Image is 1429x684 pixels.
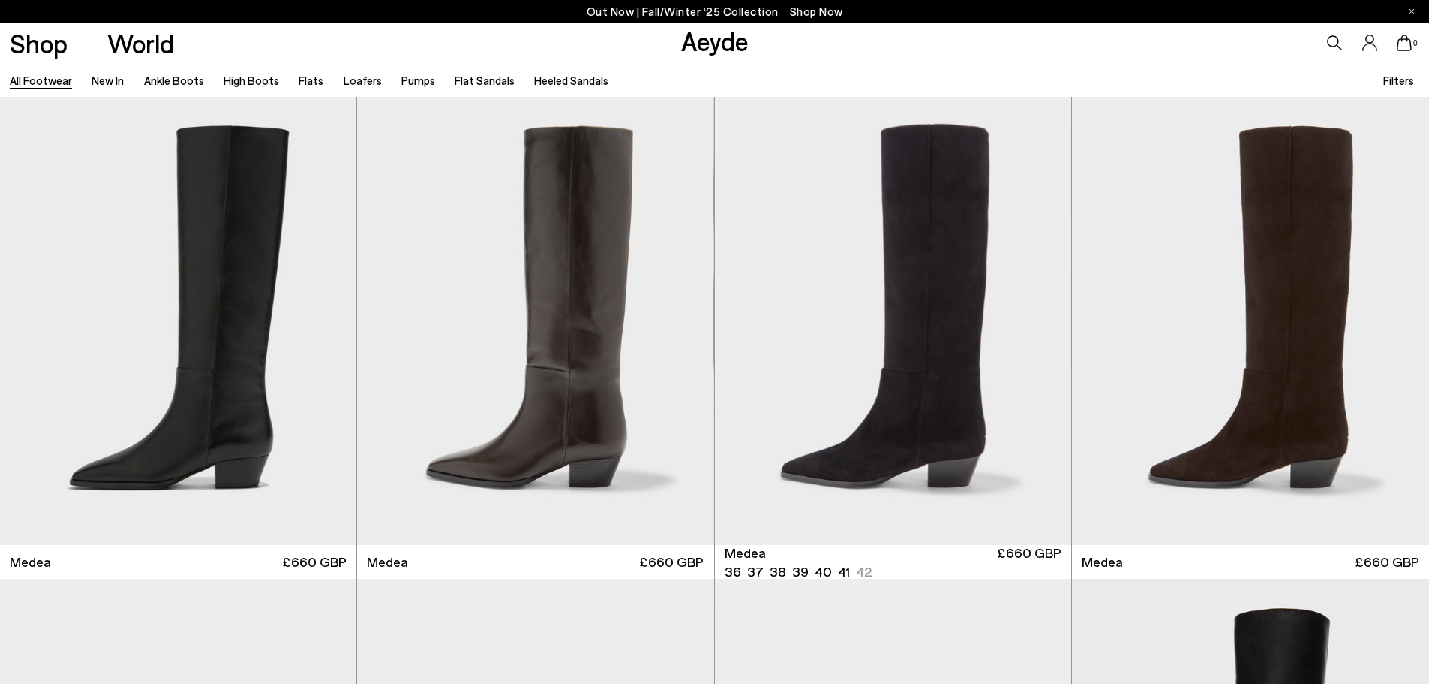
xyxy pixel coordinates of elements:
[401,74,435,87] a: Pumps
[107,30,174,56] a: World
[997,544,1061,581] span: £660 GBP
[1355,553,1419,571] span: £660 GBP
[587,2,843,21] p: Out Now | Fall/Winter ‘25 Collection
[1383,74,1414,87] span: Filters
[790,5,843,18] span: Navigate to /collections/new-in
[815,562,832,581] li: 40
[715,545,1071,579] a: Medea 36 37 38 39 40 41 42 £660 GBP
[725,544,766,562] span: Medea
[1082,553,1123,571] span: Medea
[344,74,382,87] a: Loafers
[1397,35,1412,51] a: 0
[92,74,124,87] a: New In
[838,562,850,581] li: 41
[10,30,68,56] a: Shop
[1072,545,1429,579] a: Medea £660 GBP
[357,97,713,545] div: 1 / 6
[10,74,72,87] a: All Footwear
[1071,97,1427,545] img: Medea Suede Knee-High Boots
[725,562,741,581] li: 36
[713,97,1070,545] div: 2 / 6
[367,553,408,571] span: Medea
[792,562,809,581] li: 39
[224,74,279,87] a: High Boots
[1071,97,1427,545] div: 2 / 6
[299,74,323,87] a: Flats
[1412,39,1419,47] span: 0
[455,74,515,87] a: Flat Sandals
[534,74,608,87] a: Heeled Sandals
[357,545,713,579] a: Medea £660 GBP
[715,97,1071,545] a: 6 / 6 1 / 6 2 / 6 3 / 6 4 / 6 5 / 6 6 / 6 1 / 6 Next slide Previous slide
[713,97,1070,545] img: Medea Knee-High Boots
[10,553,51,571] span: Medea
[715,97,1071,545] div: 1 / 6
[639,553,704,571] span: £660 GBP
[747,562,764,581] li: 37
[725,562,867,581] ul: variant
[144,74,204,87] a: Ankle Boots
[357,97,713,545] img: Medea Knee-High Boots
[1072,97,1429,545] img: Medea Suede Knee-High Boots
[357,97,713,545] a: 6 / 6 1 / 6 2 / 6 3 / 6 4 / 6 5 / 6 6 / 6 1 / 6 Next slide Previous slide
[715,97,1071,545] img: Medea Suede Knee-High Boots
[681,25,749,56] a: Aeyde
[282,553,347,571] span: £660 GBP
[770,562,786,581] li: 38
